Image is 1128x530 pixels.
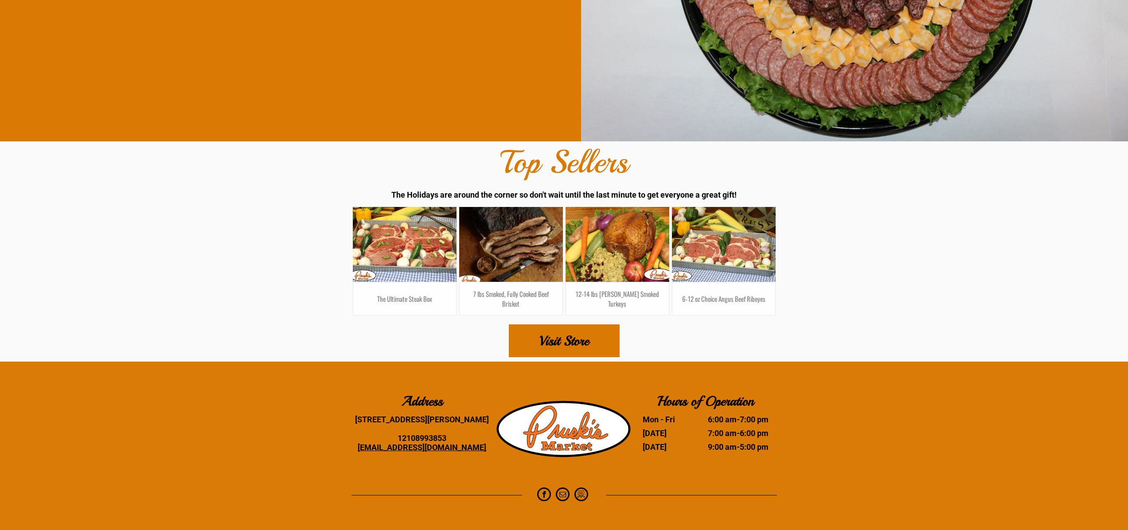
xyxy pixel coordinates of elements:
[509,324,620,357] a: Visit Store
[402,393,443,409] b: Address
[708,442,737,452] time: 9:00 am
[643,442,693,452] dt: [DATE]
[574,487,588,503] a: Social network
[657,393,754,409] b: Hours of Operation
[643,429,693,438] dt: [DATE]
[573,289,662,308] h3: 12-14 lbs [PERSON_NAME] Smoked Turkeys
[466,289,556,308] h3: 7 lbs Smoked, Fully Cooked Beef Brisket
[740,415,769,424] time: 7:00 pm
[679,294,769,304] h3: 6-12 oz Choice Angus Beef Ribeyes
[496,395,632,463] img: Pruski-s+Market+HQ+Logo2-1920w.png
[556,487,570,503] a: email
[351,433,493,443] div: 12108993853
[643,415,693,424] dt: Mon - Fri
[740,429,769,438] time: 6:00 pm
[360,294,449,304] h3: The Ultimate Steak Box
[351,415,493,424] div: [STREET_ADDRESS][PERSON_NAME]
[537,487,551,503] a: facebook
[695,415,769,424] dd: -
[500,142,628,182] font: Top Sellers
[391,190,737,199] span: The Holidays are around the corner so don't wait until the last minute to get everyone a great gift!
[539,325,589,356] span: Visit Store
[695,429,769,438] dd: -
[708,415,737,424] time: 6:00 am
[740,442,769,452] time: 5:00 pm
[708,429,737,438] time: 7:00 am
[695,442,769,452] dd: -
[358,443,486,452] a: [EMAIL_ADDRESS][DOMAIN_NAME]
